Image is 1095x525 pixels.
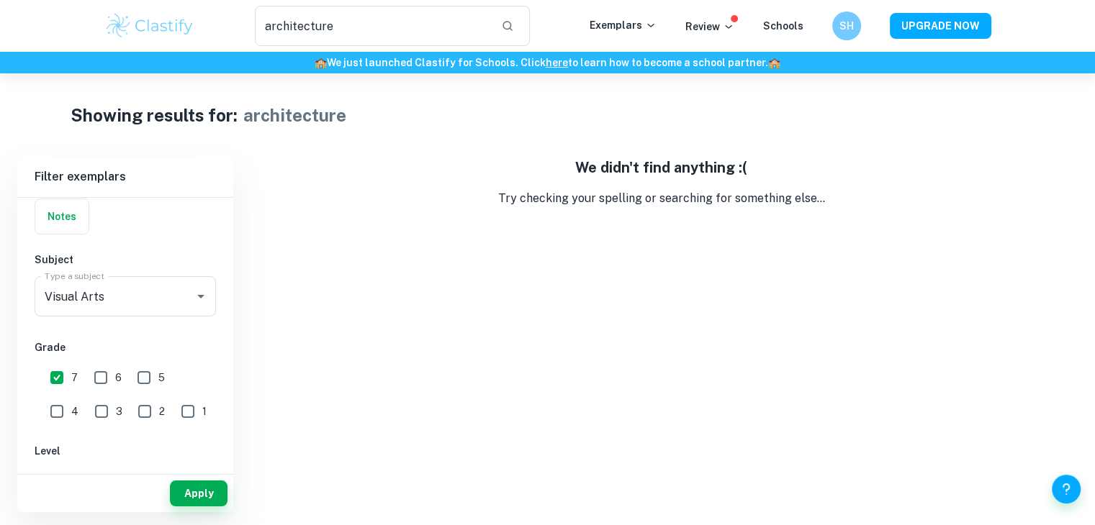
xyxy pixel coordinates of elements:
input: Search for any exemplars... [255,6,490,46]
p: Try checking your spelling or searching for something else... [245,190,1078,207]
span: 🏫 [768,57,780,68]
span: 5 [158,370,165,385]
h6: Grade [35,339,216,355]
h1: Showing results for: [71,102,238,128]
h6: Level [35,443,216,459]
span: 2 [159,403,165,419]
span: 1 [202,403,207,419]
button: SH [832,12,861,40]
span: 6 [115,370,122,385]
button: Apply [170,480,227,506]
p: Review [685,19,734,35]
span: 4 [71,403,78,419]
h5: We didn't find anything :( [245,157,1078,178]
h6: We just launched Clastify for Schools. Click to learn how to become a school partner. [3,55,1092,70]
button: UPGRADE NOW [890,13,991,39]
a: Schools [763,20,803,32]
h6: Subject [35,252,216,268]
p: Exemplars [590,17,657,33]
a: here [546,57,568,68]
span: 3 [116,403,122,419]
button: Open [191,286,211,306]
span: 🏫 [315,57,327,68]
span: 7 [71,370,78,385]
img: Clastify logo [104,12,196,40]
h6: Filter exemplars [17,157,233,197]
h6: SH [838,18,855,34]
label: Type a subject [45,270,104,282]
h1: architecture [243,102,346,128]
button: Help and Feedback [1052,475,1081,503]
button: Notes [35,199,89,234]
